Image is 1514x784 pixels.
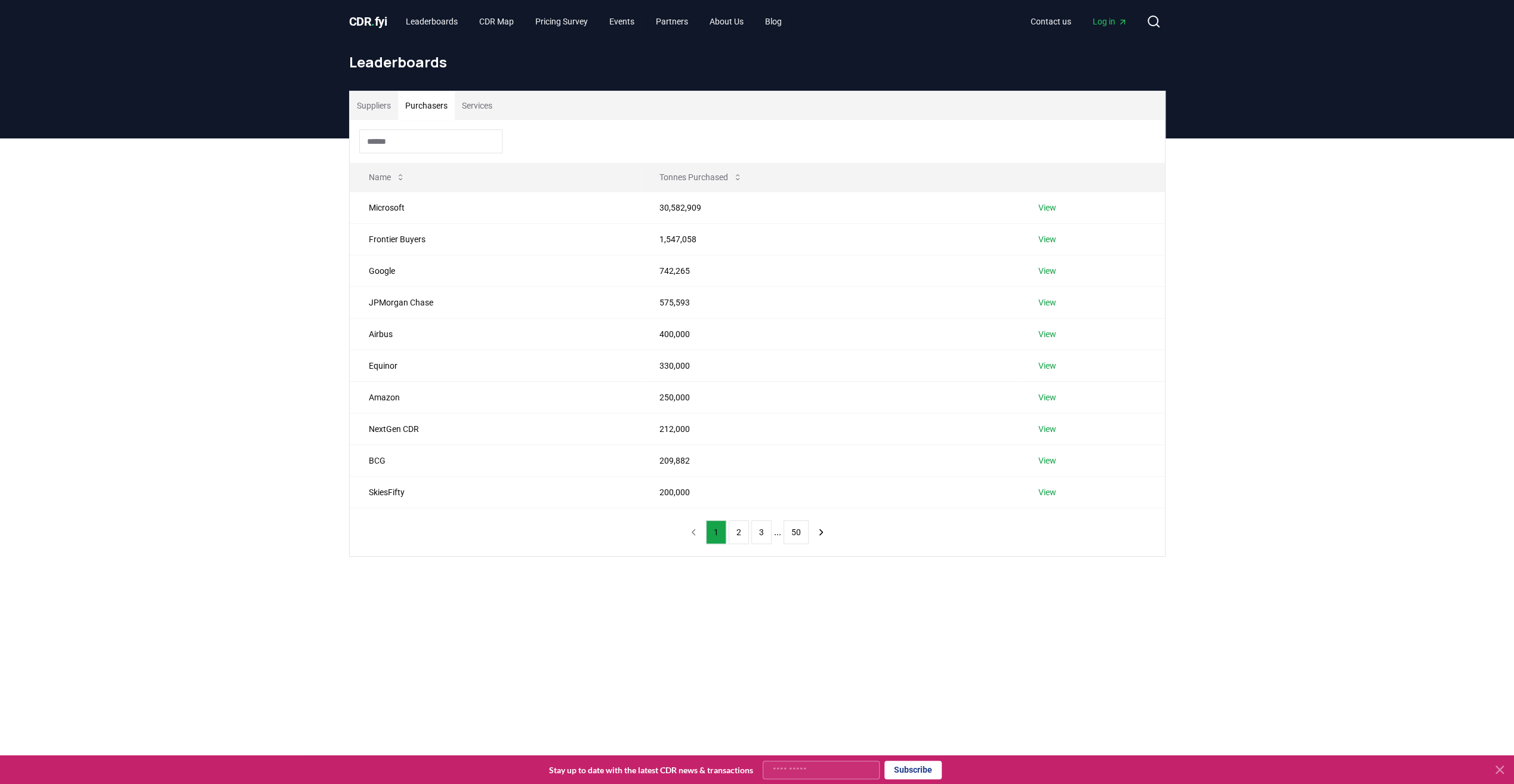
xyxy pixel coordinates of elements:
a: CDR Map [470,11,523,32]
a: View [1038,423,1056,435]
button: next page [811,520,831,544]
button: 1 [706,520,726,544]
a: CDR.fyi [349,13,387,30]
button: 50 [784,520,809,544]
h1: Leaderboards [349,53,1165,72]
a: View [1038,328,1056,340]
a: Log in [1083,11,1137,32]
a: View [1038,265,1056,277]
span: Log in [1093,16,1127,27]
td: Equinor [350,350,641,381]
td: Microsoft [350,192,641,223]
td: Airbus [350,318,641,350]
a: View [1038,233,1056,245]
a: View [1038,360,1056,372]
td: Amazon [350,381,641,413]
li: ... [774,525,781,539]
td: JPMorgan Chase [350,286,641,318]
button: Purchasers [398,91,455,120]
td: 200,000 [640,476,1019,508]
td: SkiesFifty [350,476,641,508]
a: Pricing Survey [526,11,597,32]
td: 575,593 [640,286,1019,318]
button: 2 [729,520,749,544]
a: Leaderboards [396,11,467,32]
td: BCG [350,445,641,476]
a: Contact us [1021,11,1081,32]
a: Blog [756,11,791,32]
a: About Us [700,11,753,32]
td: 250,000 [640,381,1019,413]
button: Name [359,165,415,189]
span: CDR fyi [349,14,387,29]
td: Google [350,255,641,286]
button: Tonnes Purchased [650,165,752,189]
td: Frontier Buyers [350,223,641,255]
nav: Main [396,11,791,32]
span: . [371,14,375,29]
td: 1,547,058 [640,223,1019,255]
a: View [1038,486,1056,498]
a: View [1038,455,1056,467]
td: 212,000 [640,413,1019,445]
a: Events [600,11,644,32]
td: 330,000 [640,350,1019,381]
a: View [1038,391,1056,403]
td: 400,000 [640,318,1019,350]
td: 30,582,909 [640,192,1019,223]
button: Suppliers [350,91,398,120]
a: Partners [646,11,698,32]
td: NextGen CDR [350,413,641,445]
button: Services [455,91,499,120]
nav: Main [1021,11,1137,32]
td: 209,882 [640,445,1019,476]
button: 3 [751,520,772,544]
a: View [1038,297,1056,308]
td: 742,265 [640,255,1019,286]
a: View [1038,202,1056,214]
